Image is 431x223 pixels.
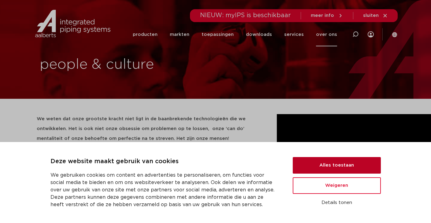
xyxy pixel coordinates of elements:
[293,177,381,194] button: Weigeren
[284,23,304,46] a: services
[363,13,388,18] a: sluiten
[293,198,381,208] button: Details tonen
[311,13,334,18] span: meer info
[50,171,278,208] p: We gebruiken cookies om content en advertenties te personaliseren, om functies voor social media ...
[293,157,381,174] button: Alles toestaan
[363,13,379,18] span: sluiten
[200,12,291,18] span: NIEUW: myIPS is beschikbaar
[50,157,278,167] p: Deze website maakt gebruik van cookies
[133,23,337,46] nav: Menu
[316,23,337,46] a: over ons
[202,23,234,46] a: toepassingen
[37,117,246,141] strong: We weten dat onze grootste kracht niet ligt in de baanbrekende technologieën die we ontwikkelen. ...
[40,55,213,75] h1: people & culture
[246,23,272,46] a: downloads
[133,23,158,46] a: producten
[311,13,343,18] a: meer info
[170,23,189,46] a: markten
